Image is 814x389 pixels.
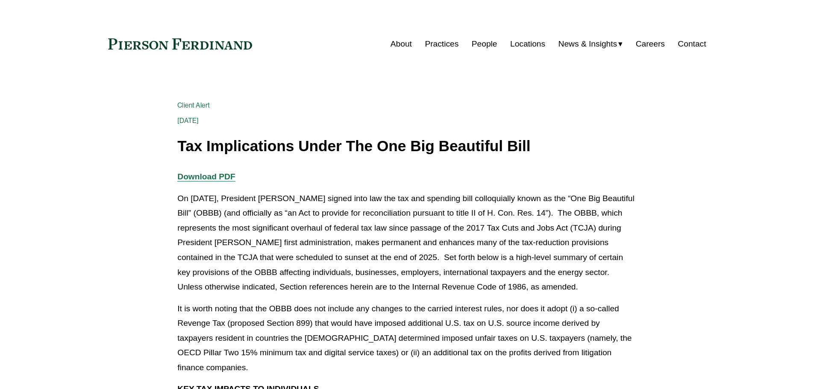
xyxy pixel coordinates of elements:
a: Client Alert [177,101,210,109]
span: [DATE] [177,117,199,125]
a: Locations [510,36,545,52]
a: Contact [678,36,706,52]
a: Download PDF [177,172,235,181]
a: Careers [636,36,665,52]
p: On [DATE], President [PERSON_NAME] signed into law the tax and spending bill colloquially known a... [177,191,636,295]
span: News & Insights [558,37,617,52]
p: It is worth noting that the OBBB does not include any changes to the carried interest rules, nor ... [177,301,636,375]
a: About [391,36,412,52]
h1: Tax Implications Under The One Big Beautiful Bill [177,138,636,155]
a: Practices [425,36,458,52]
a: folder dropdown [558,36,623,52]
a: People [472,36,497,52]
